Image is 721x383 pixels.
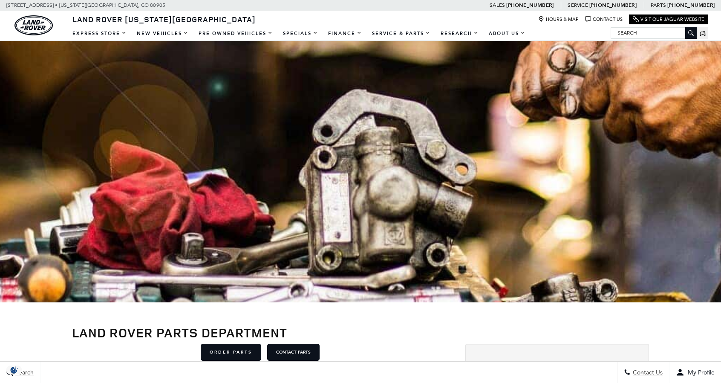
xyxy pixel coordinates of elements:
[667,2,715,9] a: [PHONE_NUMBER]
[67,26,132,41] a: EXPRESS STORE
[506,2,554,9] a: [PHONE_NUMBER]
[278,26,323,41] a: Specials
[589,2,637,9] a: [PHONE_NUMBER]
[631,369,663,376] span: Contact Us
[484,26,531,41] a: About Us
[4,366,24,374] section: Click to Open Cookie Consent Modal
[651,2,666,8] span: Parts
[267,344,320,361] button: CONTACT PARTS
[585,16,623,23] a: Contact Us
[367,26,435,41] a: Service & Parts
[6,2,165,8] a: [STREET_ADDRESS] • [US_STATE][GEOGRAPHIC_DATA], CO 80905
[538,16,579,23] a: Hours & Map
[568,2,588,8] span: Service
[72,325,649,339] h1: Land Rover Parts Department
[132,26,193,41] a: New Vehicles
[14,15,53,35] img: Land Rover
[684,369,715,376] span: My Profile
[67,26,531,41] nav: Main Navigation
[611,28,696,38] input: Search
[669,362,721,383] button: Open user profile menu
[474,361,640,378] h3: We take care of all of your vehicle maintenance and repair needs!
[201,344,261,361] a: ORDER PARTS
[633,16,704,23] a: Visit Our Jaguar Website
[14,15,53,35] a: land-rover
[490,2,505,8] span: Sales
[67,14,261,24] a: Land Rover [US_STATE][GEOGRAPHIC_DATA]
[72,14,256,24] span: Land Rover [US_STATE][GEOGRAPHIC_DATA]
[193,26,278,41] a: Pre-Owned Vehicles
[435,26,484,41] a: Research
[4,366,24,374] img: Opt-Out Icon
[323,26,367,41] a: Finance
